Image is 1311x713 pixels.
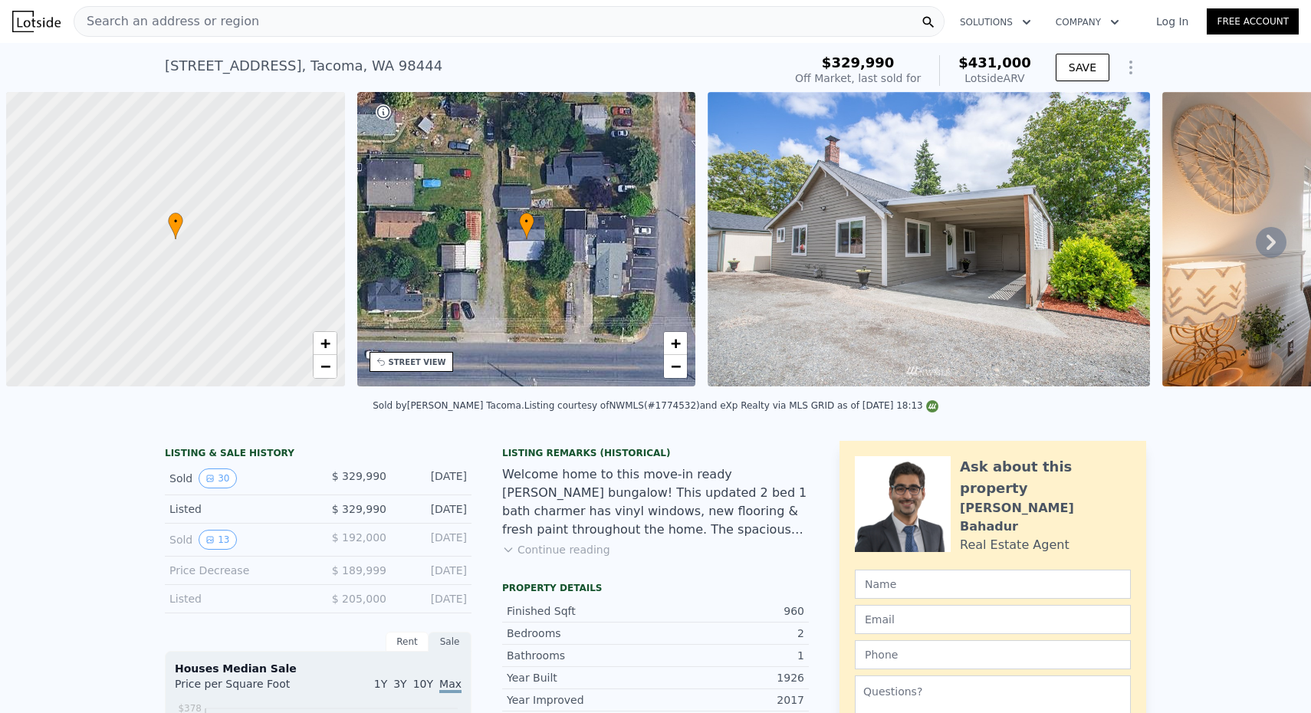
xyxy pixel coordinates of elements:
div: • [519,212,534,239]
span: + [320,333,330,353]
input: Phone [855,640,1131,669]
button: View historical data [199,530,236,550]
span: $ 329,990 [332,503,386,515]
div: Sold by [PERSON_NAME] Tacoma . [373,400,524,411]
div: Sold [169,468,306,488]
span: $ 192,000 [332,531,386,544]
div: Bedrooms [507,626,655,641]
a: Zoom out [664,355,687,378]
span: − [320,356,330,376]
div: [STREET_ADDRESS] , Tacoma , WA 98444 [165,55,442,77]
div: Listed [169,501,306,517]
div: 1926 [655,670,804,685]
img: Lotside [12,11,61,32]
span: $329,990 [822,54,895,71]
a: Zoom out [314,355,337,378]
div: [DATE] [399,468,467,488]
a: Zoom in [314,332,337,355]
span: • [519,215,534,228]
div: Price per Square Foot [175,676,318,701]
span: 1Y [374,678,387,690]
a: Zoom in [664,332,687,355]
div: Sale [429,632,472,652]
div: LISTING & SALE HISTORY [165,447,472,462]
div: STREET VIEW [389,356,446,368]
span: Max [439,678,462,693]
div: • [168,212,183,239]
a: Free Account [1207,8,1299,34]
div: Listing Remarks (Historical) [502,447,809,459]
div: Property details [502,582,809,594]
div: Listed [169,591,306,606]
div: Finished Sqft [507,603,655,619]
img: NWMLS Logo [926,400,938,412]
a: Log In [1138,14,1207,29]
div: [DATE] [399,563,467,578]
span: + [671,333,681,353]
span: $431,000 [958,54,1031,71]
button: Solutions [948,8,1043,36]
div: 2017 [655,692,804,708]
button: View historical data [199,468,236,488]
button: Continue reading [502,542,610,557]
img: Sale: 123576237 Parcel: 101159053 [708,92,1150,386]
div: 960 [655,603,804,619]
div: Price Decrease [169,563,306,578]
span: $ 329,990 [332,470,386,482]
div: Sold [169,530,306,550]
div: Lotside ARV [958,71,1031,86]
div: [DATE] [399,530,467,550]
div: Real Estate Agent [960,536,1069,554]
span: Search an address or region [74,12,259,31]
div: Ask about this property [960,456,1131,499]
div: Listing courtesy of NWMLS (#1774532) and eXp Realty via MLS GRID as of [DATE] 18:13 [524,400,938,411]
div: [DATE] [399,591,467,606]
div: Welcome home to this move-in ready [PERSON_NAME] bungalow! This updated 2 bed 1 bath charmer has ... [502,465,809,539]
span: − [671,356,681,376]
span: 3Y [393,678,406,690]
button: Company [1043,8,1132,36]
span: $ 189,999 [332,564,386,577]
div: [PERSON_NAME] Bahadur [960,499,1131,536]
div: 1 [655,648,804,663]
span: • [168,215,183,228]
button: Show Options [1115,52,1146,83]
span: $ 205,000 [332,593,386,605]
div: Bathrooms [507,648,655,663]
input: Email [855,605,1131,634]
div: Rent [386,632,429,652]
button: SAVE [1056,54,1109,81]
div: Year Improved [507,692,655,708]
div: Year Built [507,670,655,685]
span: 10Y [413,678,433,690]
div: Houses Median Sale [175,661,462,676]
div: Off Market, last sold for [795,71,921,86]
input: Name [855,570,1131,599]
div: [DATE] [399,501,467,517]
div: 2 [655,626,804,641]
